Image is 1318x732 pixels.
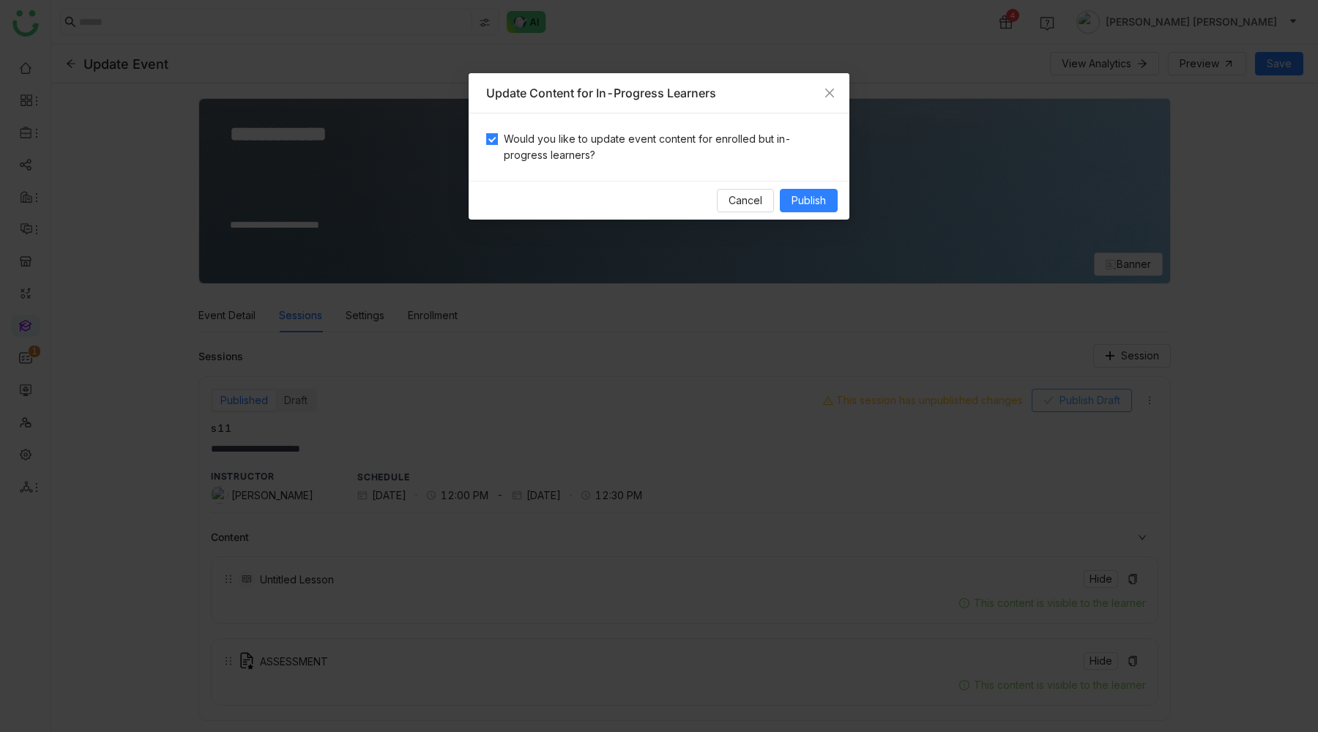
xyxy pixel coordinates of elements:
[780,189,838,212] button: Publish
[486,85,832,101] div: Update Content for In-Progress Learners
[498,131,832,163] span: Would you like to update event content for enrolled but in-progress learners?
[792,193,826,209] span: Publish
[717,189,774,212] button: Cancel
[810,73,849,113] button: Close
[729,193,762,209] span: Cancel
